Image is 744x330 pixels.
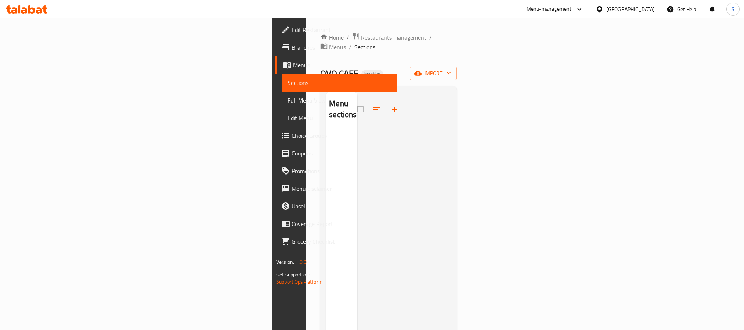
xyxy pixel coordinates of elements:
a: Support.OpsPlatform [276,277,323,287]
span: Branches [292,43,391,52]
span: Menus [293,61,391,69]
span: Edit Menu [288,114,391,122]
span: S [732,5,734,13]
span: 1.0.0 [295,257,307,267]
button: Add section [386,100,403,118]
span: Promotions [292,166,391,175]
a: Coupons [275,144,397,162]
a: Menu disclaimer [275,180,397,197]
span: Coverage Report [292,219,391,228]
a: Full Menu View [282,92,397,109]
a: Choice Groups [275,127,397,144]
span: Version: [276,257,294,267]
nav: Menu sections [326,127,357,133]
a: Coverage Report [275,215,397,233]
span: Upsell [292,202,391,211]
span: Sections [288,78,391,87]
a: Upsell [275,197,397,215]
a: Grocery Checklist [275,233,397,250]
span: Get support on: [276,270,310,279]
span: import [416,69,451,78]
li: / [429,33,432,42]
a: Edit Restaurant [275,21,397,39]
span: Coupons [292,149,391,158]
a: Branches [275,39,397,56]
span: Choice Groups [292,131,391,140]
span: Grocery Checklist [292,237,391,246]
button: import [410,67,457,80]
a: Menus [275,56,397,74]
div: Menu-management [527,5,572,14]
span: Edit Restaurant [292,25,391,34]
a: Promotions [275,162,397,180]
span: Full Menu View [288,96,391,105]
span: Menu disclaimer [292,184,391,193]
a: Sections [282,74,397,92]
a: Edit Menu [282,109,397,127]
div: [GEOGRAPHIC_DATA] [606,5,655,13]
